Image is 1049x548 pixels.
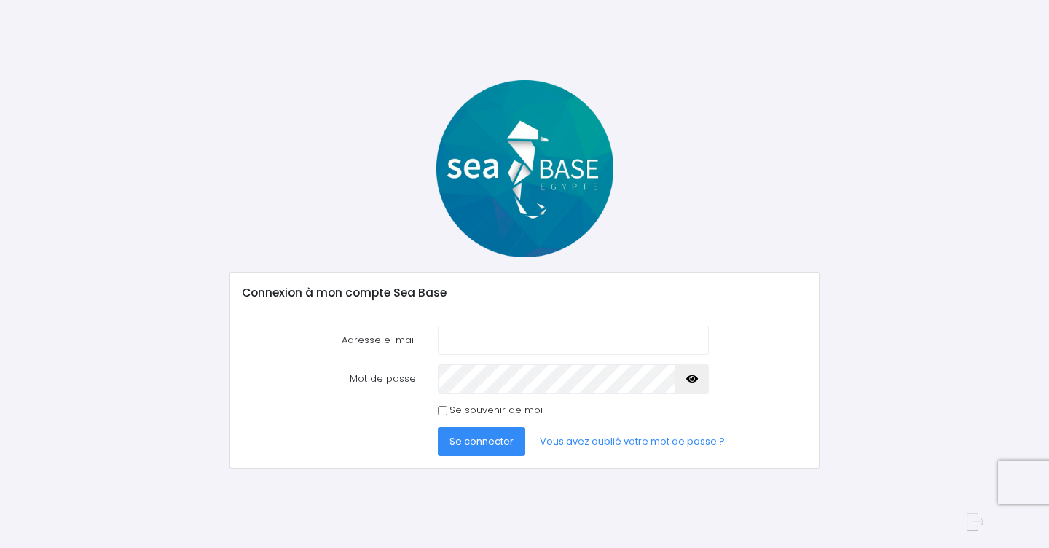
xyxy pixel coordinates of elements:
button: Se connecter [438,427,525,456]
div: Connexion à mon compte Sea Base [230,273,819,313]
a: Vous avez oublié votre mot de passe ? [528,427,736,456]
label: Mot de passe [231,364,426,394]
label: Adresse e-mail [231,326,426,355]
label: Se souvenir de moi [449,403,543,418]
span: Se connecter [449,434,514,448]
